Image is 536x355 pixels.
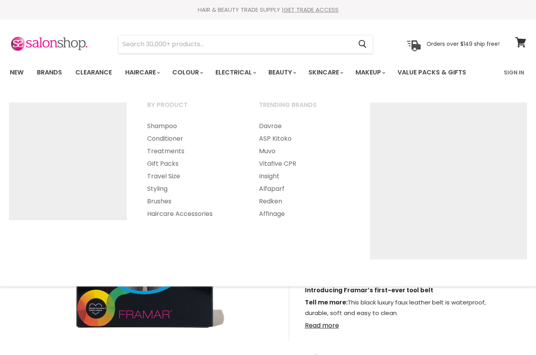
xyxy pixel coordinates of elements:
[137,145,248,158] a: Treatments
[249,145,359,158] a: Muvo
[249,158,359,170] a: Vitafive CPR
[31,64,68,81] a: Brands
[499,64,529,81] a: Sign In
[249,208,359,220] a: Affinage
[137,183,248,195] a: Styling
[137,120,248,220] ul: Main menu
[137,208,248,220] a: Haircare Accessories
[210,64,261,81] a: Electrical
[119,35,352,53] input: Search
[249,99,359,118] a: Trending Brands
[427,40,500,47] p: Orders over $149 ship free!
[137,120,248,132] a: Shampoo
[249,170,359,183] a: Insight
[4,61,486,84] ul: Main menu
[4,64,29,81] a: New
[69,64,118,81] a: Clearance
[137,170,248,183] a: Travel Size
[118,35,373,54] form: Product
[305,298,348,306] b: Tell me more:
[305,317,510,329] a: Read more
[352,35,373,53] button: Search
[284,5,339,14] a: GET TRADE ACCESS
[249,120,359,132] a: Davroe
[249,132,359,145] a: ASP Kitoko
[303,64,348,81] a: Skincare
[305,286,433,294] strong: Introducing Framar’s first-ever tool belt
[137,158,248,170] a: Gift Packs
[119,64,165,81] a: Haircare
[249,195,359,208] a: Redken
[249,120,359,220] ul: Main menu
[350,64,390,81] a: Makeup
[263,64,301,81] a: Beauty
[392,64,472,81] a: Value Packs & Gifts
[249,183,359,195] a: Alfaparf
[137,195,248,208] a: Brushes
[137,99,248,118] a: By Product
[166,64,208,81] a: Colour
[137,132,248,145] a: Conditioner
[305,297,510,320] p: This black luxury faux leather belt is waterproof, durable, soft and easy to clean.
